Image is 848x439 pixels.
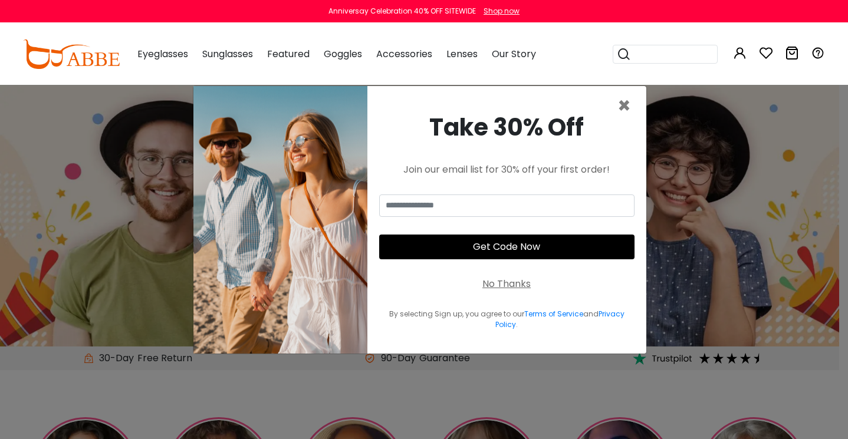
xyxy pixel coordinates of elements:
span: Goggles [324,47,362,61]
div: Shop now [484,6,520,16]
div: Anniversay Celebration 40% OFF SITEWIDE [328,6,476,16]
div: By selecting Sign up, you agree to our and . [379,309,635,330]
button: Close [617,95,631,117]
div: Take 30% Off [379,110,635,145]
button: Get Code Now [379,235,635,259]
a: Shop now [478,6,520,16]
span: × [617,91,631,121]
span: Our Story [492,47,536,61]
span: Sunglasses [202,47,253,61]
span: Accessories [376,47,432,61]
a: Terms of Service [524,309,583,319]
a: Privacy Policy [495,309,625,329]
img: welcome [193,86,367,354]
div: No Thanks [482,277,531,291]
span: Lenses [446,47,478,61]
span: Eyeglasses [137,47,188,61]
img: abbeglasses.com [23,39,120,69]
span: Featured [267,47,310,61]
div: Join our email list for 30% off your first order! [379,163,635,177]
